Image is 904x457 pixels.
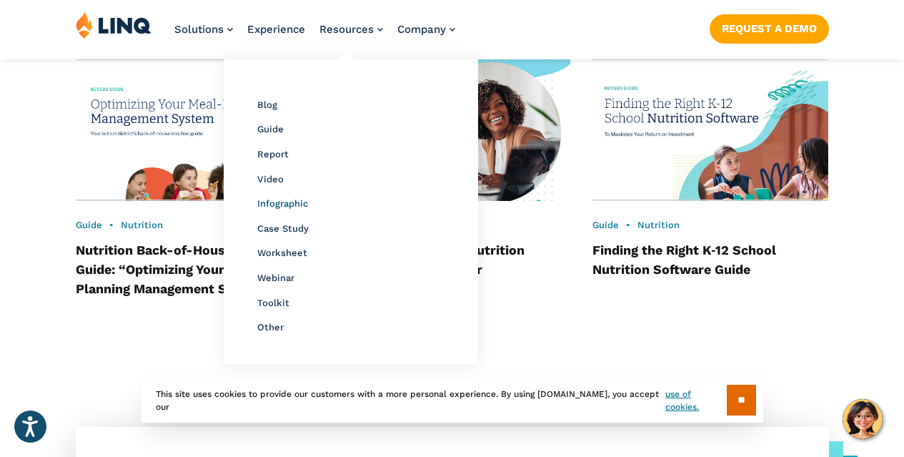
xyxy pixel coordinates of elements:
button: Hello, have a question? Let’s chat. [843,399,883,439]
a: Video [257,174,284,185]
a: Case Study [257,223,309,234]
a: Company [397,23,455,36]
a: Other [257,322,284,333]
a: Experience [247,23,305,36]
span: Company [397,23,446,36]
a: Guide [257,124,284,134]
span: Solutions [174,23,224,36]
span: Resources [319,23,374,36]
a: Worksheet [257,247,307,258]
a: use of cookies. [665,388,726,413]
a: Guide [592,220,619,230]
a: Finding the Right K‑12 School Nutrition Software Guide [592,242,776,277]
a: Guide [76,220,102,230]
nav: Primary Navigation [174,11,455,59]
img: Optimizing Your Meal-Planning Management System [76,59,312,201]
a: Solutions [174,23,233,36]
a: Nutrition [121,220,163,230]
div: This site uses cookies to provide our customers with a more personal experience. By using [DOMAIN... [141,378,763,423]
a: Nutrition [637,220,680,230]
a: Toolkit [257,298,289,308]
div: • [76,219,312,232]
a: Resources [319,23,383,36]
a: Webinar [257,272,294,283]
nav: Button Navigation [710,11,829,43]
a: Nutrition Back-of-House Buyers Guide: “Optimizing Your Meal Planning Management System” [76,242,279,296]
img: Nutrition Buyers Guide [592,59,828,201]
a: Blog [257,99,277,110]
img: LINQ | K‑12 Software [76,11,152,39]
a: Request a Demo [710,14,829,43]
a: Report [257,149,289,159]
div: • [592,219,828,232]
a: Infographic [257,198,308,209]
